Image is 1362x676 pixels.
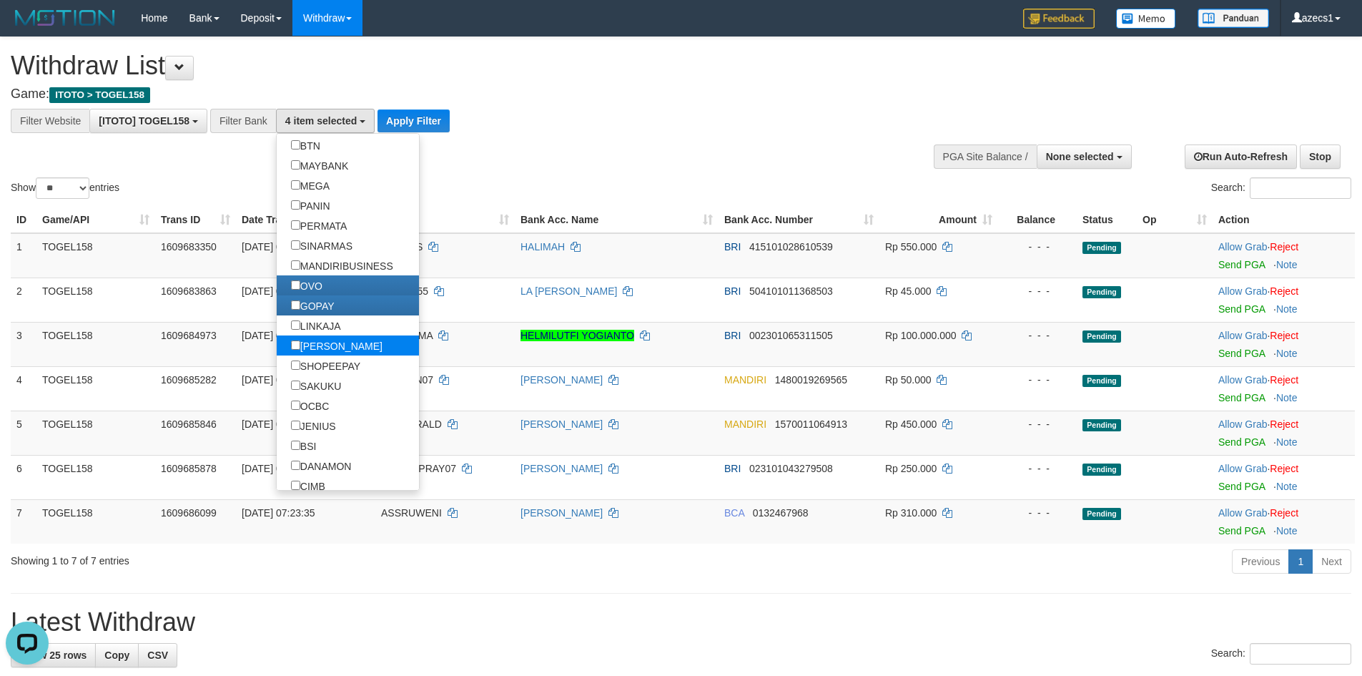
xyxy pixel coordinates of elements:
[11,207,36,233] th: ID
[1198,9,1269,28] img: panduan.png
[11,109,89,133] div: Filter Website
[11,233,36,278] td: 1
[724,330,741,341] span: BRI
[1213,278,1355,322] td: ·
[775,374,847,386] span: Copy 1480019269565 to clipboard
[276,109,375,133] button: 4 item selected
[724,418,766,430] span: MANDIRI
[1218,418,1270,430] span: ·
[11,455,36,499] td: 6
[520,330,634,341] a: HELMILUTFI YOGIANTO
[11,278,36,322] td: 2
[1082,375,1121,387] span: Pending
[1218,241,1270,253] span: ·
[161,285,217,297] span: 1609683863
[11,411,36,455] td: 5
[1218,348,1265,359] a: Send PGA
[36,455,155,499] td: TOGEL158
[277,376,356,396] label: SAKUKU
[104,650,129,661] span: Copy
[161,241,217,253] span: 1609683350
[1218,418,1267,430] a: Allow Grab
[11,499,36,544] td: 7
[515,207,719,233] th: Bank Acc. Name: activate to sort column ascending
[147,650,168,661] span: CSV
[1218,463,1267,474] a: Allow Grab
[11,608,1351,637] h1: Latest Withdraw
[242,330,315,341] span: [DATE] 07:15:34
[291,421,300,430] input: JENIUS
[1218,259,1265,270] a: Send PGA
[1218,285,1267,297] a: Allow Grab
[775,418,847,430] span: Copy 1570011064913 to clipboard
[885,241,937,253] span: Rp 550.000
[1004,240,1071,254] div: - - -
[749,285,833,297] span: Copy 504101011368503 to clipboard
[277,235,367,255] label: SINARMAS
[277,476,340,496] label: CIMB
[277,335,397,356] label: [PERSON_NAME]
[277,295,349,315] label: GOPAY
[1077,207,1137,233] th: Status
[155,207,236,233] th: Trans ID: activate to sort column ascending
[724,241,741,253] span: BRI
[1250,643,1351,665] input: Search:
[95,643,139,667] a: Copy
[242,374,315,386] span: [DATE] 07:17:32
[242,241,315,253] span: [DATE] 07:03:42
[885,507,937,519] span: Rp 310.000
[1046,151,1114,162] span: None selected
[753,507,809,519] span: Copy 0132467968 to clipboard
[36,177,89,199] select: Showentries
[1211,643,1351,665] label: Search:
[1250,177,1351,199] input: Search:
[277,275,337,295] label: OVO
[1213,499,1355,544] td: ·
[291,260,300,270] input: MANDIRIBUSINESS
[724,285,741,297] span: BRI
[1218,330,1270,341] span: ·
[291,461,300,470] input: DANAMON
[291,180,300,190] input: MEGA
[1023,9,1095,29] img: Feedback.jpg
[885,463,937,474] span: Rp 250.000
[277,175,344,195] label: MEGA
[1213,455,1355,499] td: ·
[1082,508,1121,520] span: Pending
[1300,144,1341,169] a: Stop
[242,418,315,430] span: [DATE] 07:21:48
[1004,417,1071,431] div: - - -
[161,507,217,519] span: 1609686099
[885,374,932,386] span: Rp 50.000
[1276,525,1298,537] a: Note
[1218,303,1265,315] a: Send PGA
[520,507,603,519] a: [PERSON_NAME]
[375,207,515,233] th: User ID: activate to sort column ascending
[520,374,603,386] a: [PERSON_NAME]
[1037,144,1132,169] button: None selected
[277,215,362,235] label: PERMATA
[1116,9,1176,29] img: Button%20Memo.svg
[277,255,408,275] label: MANDIRIBUSINESS
[885,418,937,430] span: Rp 450.000
[11,7,119,29] img: MOTION_logo.png
[1270,463,1298,474] a: Reject
[1270,285,1298,297] a: Reject
[1312,549,1351,574] a: Next
[1004,461,1071,476] div: - - -
[291,160,300,170] input: MAYBANK
[1270,507,1298,519] a: Reject
[99,115,189,127] span: [ITOTO] TOGEL158
[210,109,276,133] div: Filter Bank
[381,507,442,519] span: ASSRUWENI
[277,195,345,215] label: PANIN
[161,463,217,474] span: 1609685878
[998,207,1077,233] th: Balance
[520,463,603,474] a: [PERSON_NAME]
[1211,177,1351,199] label: Search:
[291,240,300,250] input: SINARMAS
[277,456,366,476] label: DANAMON
[277,135,335,155] label: BTN
[1270,418,1298,430] a: Reject
[291,200,300,210] input: PANIN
